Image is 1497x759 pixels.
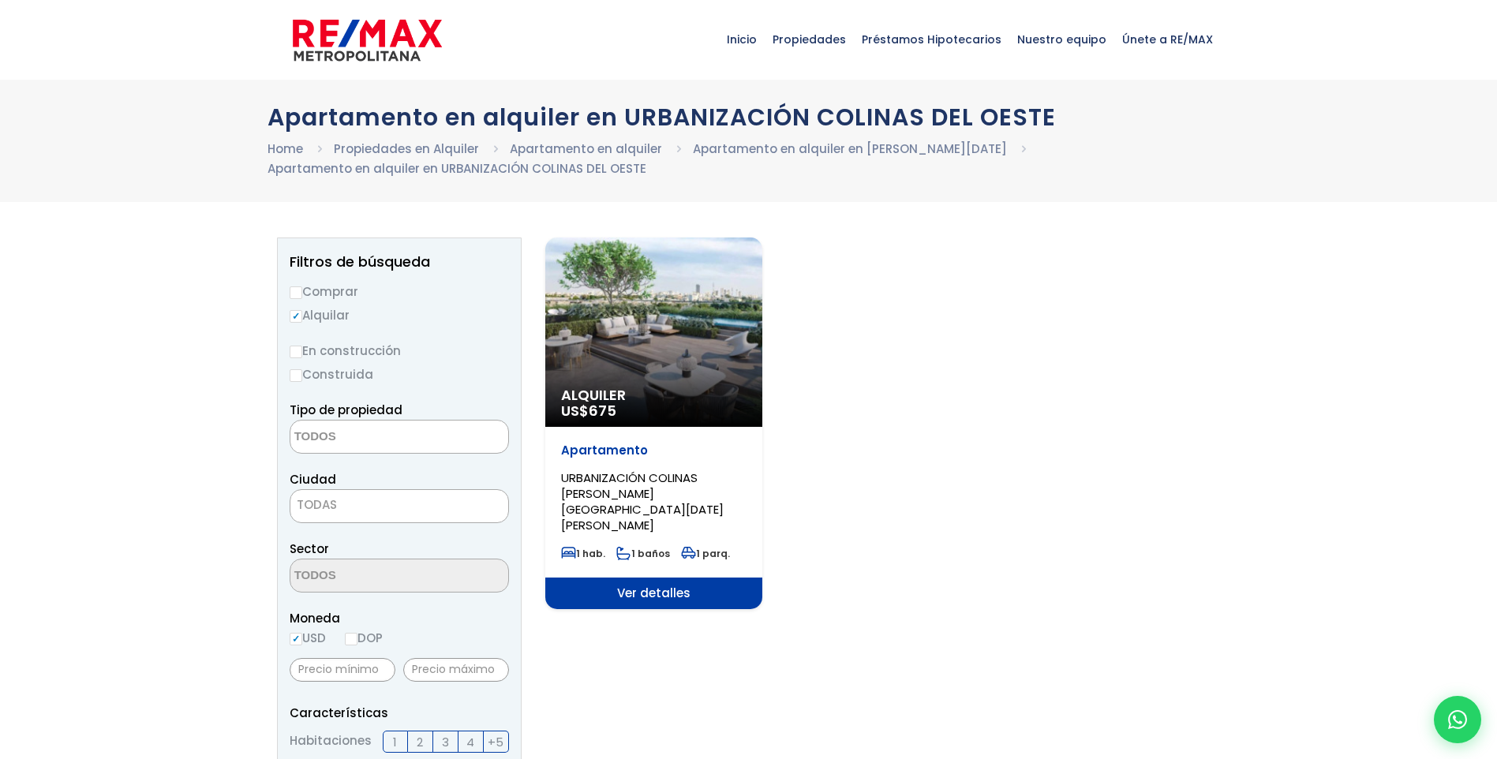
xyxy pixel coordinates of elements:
[290,402,402,418] span: Tipo de propiedad
[561,443,747,458] p: Apartamento
[417,732,423,752] span: 2
[403,658,509,682] input: Precio máximo
[345,628,383,648] label: DOP
[268,159,646,178] li: Apartamento en alquiler en URBANIZACIÓN COLINAS DEL OESTE
[268,103,1230,131] h1: Apartamento en alquiler en URBANIZACIÓN COLINAS DEL OESTE
[290,254,509,270] h2: Filtros de búsqueda
[854,16,1009,63] span: Préstamos Hipotecarios
[268,140,303,157] a: Home
[290,282,509,301] label: Comprar
[466,732,474,752] span: 4
[488,732,503,752] span: +5
[290,365,509,384] label: Construida
[561,401,616,421] span: US$
[290,489,509,523] span: TODAS
[290,628,326,648] label: USD
[616,547,670,560] span: 1 baños
[293,17,442,64] img: remax-metropolitana-logo
[1009,16,1114,63] span: Nuestro equipo
[345,633,357,645] input: DOP
[290,633,302,645] input: USD
[681,547,730,560] span: 1 parq.
[290,494,508,516] span: TODAS
[393,732,397,752] span: 1
[290,731,372,753] span: Habitaciones
[290,305,509,325] label: Alquilar
[510,140,662,157] a: Apartamento en alquiler
[290,559,443,593] textarea: Search
[1114,16,1221,63] span: Únete a RE/MAX
[561,387,747,403] span: Alquiler
[290,286,302,299] input: Comprar
[290,341,509,361] label: En construcción
[589,401,616,421] span: 675
[442,732,449,752] span: 3
[545,237,762,609] a: Alquiler US$675 Apartamento URBANIZACIÓN COLINAS [PERSON_NAME][GEOGRAPHIC_DATA][DATE][PERSON_NAME...
[561,469,724,533] span: URBANIZACIÓN COLINAS [PERSON_NAME][GEOGRAPHIC_DATA][DATE][PERSON_NAME]
[290,658,395,682] input: Precio mínimo
[290,608,509,628] span: Moneda
[290,703,509,723] p: Características
[545,578,762,609] span: Ver detalles
[561,547,605,560] span: 1 hab.
[290,346,302,358] input: En construcción
[765,16,854,63] span: Propiedades
[290,310,302,323] input: Alquilar
[290,421,443,454] textarea: Search
[290,369,302,382] input: Construida
[290,540,329,557] span: Sector
[693,140,1007,157] a: Apartamento en alquiler en [PERSON_NAME][DATE]
[719,16,765,63] span: Inicio
[290,471,336,488] span: Ciudad
[297,496,337,513] span: TODAS
[334,140,479,157] a: Propiedades en Alquiler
